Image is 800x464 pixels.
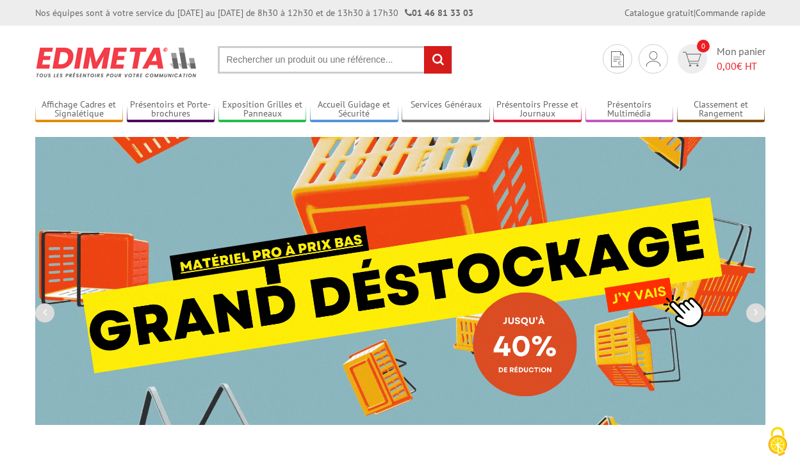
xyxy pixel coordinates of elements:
[624,6,765,19] div: |
[585,99,674,120] a: Présentoirs Multimédia
[717,60,737,72] span: 0,00
[611,51,624,67] img: devis rapide
[218,46,452,74] input: Rechercher un produit ou une référence...
[127,99,215,120] a: Présentoirs et Porte-brochures
[402,99,490,120] a: Services Généraux
[697,40,710,52] span: 0
[424,46,452,74] input: rechercher
[677,99,765,120] a: Classement et Rangement
[717,59,765,74] span: € HT
[405,7,473,19] strong: 01 46 81 33 03
[696,7,765,19] a: Commande rapide
[717,44,765,74] span: Mon panier
[674,44,765,74] a: devis rapide 0 Mon panier 0,00€ HT
[35,99,124,120] a: Affichage Cadres et Signalétique
[683,52,701,67] img: devis rapide
[35,38,199,86] img: Présentoir, panneau, stand - Edimeta - PLV, affichage, mobilier bureau, entreprise
[646,51,660,67] img: devis rapide
[35,6,473,19] div: Nos équipes sont à votre service du [DATE] au [DATE] de 8h30 à 12h30 et de 13h30 à 17h30
[755,420,800,464] button: Cookies (fenêtre modale)
[310,99,398,120] a: Accueil Guidage et Sécurité
[762,426,794,458] img: Cookies (fenêtre modale)
[218,99,307,120] a: Exposition Grilles et Panneaux
[624,7,694,19] a: Catalogue gratuit
[493,99,582,120] a: Présentoirs Presse et Journaux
